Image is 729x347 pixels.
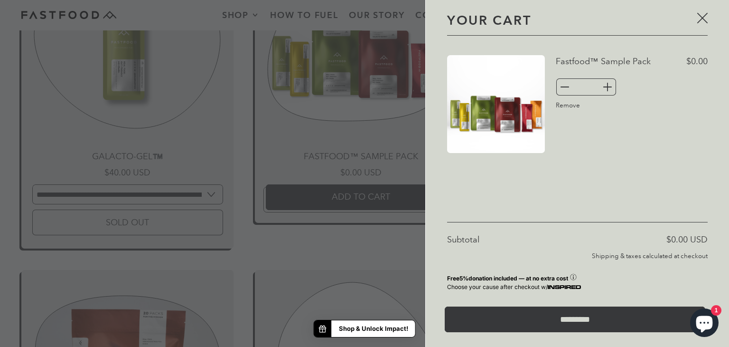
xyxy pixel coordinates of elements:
[687,308,721,339] inbox-online-store-chat: Shopify online store chat
[447,251,708,261] p: Shipping & taxes calculated at checkout
[447,55,545,153] img: Fastfood™ Sample Pack - Fastfood
[556,102,580,109] a: Remove
[447,11,531,30] h2: Your cart
[447,233,578,246] dt: Subtotal
[556,78,573,96] button: −
[578,233,708,246] dd: $0.00 USD
[664,55,708,111] div: $0.00
[599,78,616,96] button: +
[556,55,654,68] a: Fastfood™ Sample Pack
